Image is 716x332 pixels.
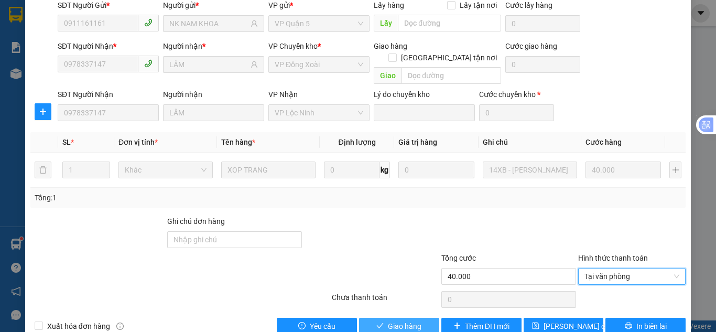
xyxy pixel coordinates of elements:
[585,162,661,178] input: 0
[82,9,153,34] div: VP Bình Triệu
[116,323,124,330] span: info-circle
[388,320,421,332] span: Giao hàng
[167,217,225,226] label: Ghi chú đơn hàng
[268,42,318,50] span: VP Chuyển kho
[169,59,248,70] input: Tên người nhận
[331,292,440,310] div: Chưa thanh toán
[298,322,306,330] span: exclamation-circle
[43,320,114,332] span: Xuất hóa đơn hàng
[8,69,24,80] span: CR :
[58,40,159,52] div: SĐT Người Nhận
[268,89,370,100] div: VP Nhận
[35,162,51,178] button: delete
[398,138,437,146] span: Giá trị hàng
[338,138,375,146] span: Định lượng
[9,34,74,47] div: CHIẾN
[118,138,158,146] span: Đơn vị tính
[167,231,302,248] input: Ghi chú đơn hàng
[310,320,335,332] span: Yêu cầu
[376,322,384,330] span: check
[251,20,258,27] span: user
[58,89,159,100] div: SĐT Người Nhận
[379,162,390,178] span: kg
[35,192,277,204] div: Tổng: 1
[221,162,316,178] input: VD: Bàn, Ghế
[35,103,51,120] button: plus
[505,1,552,9] label: Cước lấy hàng
[479,89,554,100] div: Cước chuyển kho
[374,42,407,50] span: Giao hàng
[374,67,402,84] span: Giao
[505,42,557,50] label: Cước giao hàng
[9,9,74,34] div: VP Lộc Ninh
[578,254,648,262] label: Hình thức thanh toán
[374,89,475,100] div: Lý do chuyển kho
[585,138,622,146] span: Cước hàng
[505,56,580,73] input: Cước giao hàng
[505,15,580,32] input: Cước lấy hàng
[453,322,461,330] span: plus
[441,254,476,262] span: Tổng cước
[584,269,679,284] span: Tại văn phòng
[397,52,501,63] span: [GEOGRAPHIC_DATA] tận nơi
[483,162,577,178] input: Ghi Chú
[9,10,25,21] span: Gửi:
[479,132,581,153] th: Ghi chú
[544,320,643,332] span: [PERSON_NAME] chuyển hoàn
[636,320,667,332] span: In biên lai
[163,40,264,52] div: Người nhận
[82,34,153,47] div: MINH
[398,15,501,31] input: Dọc đường
[125,162,207,178] span: Khác
[144,59,153,68] span: phone
[398,162,474,178] input: 0
[163,89,264,100] div: Người nhận
[275,16,363,31] span: VP Quận 5
[221,138,255,146] span: Tên hàng
[251,61,258,68] span: user
[144,18,153,27] span: phone
[275,105,363,121] span: VP Lộc Ninh
[374,15,398,31] span: Lấy
[532,322,539,330] span: save
[625,322,632,330] span: printer
[465,320,509,332] span: Thêm ĐH mới
[275,57,363,72] span: VP Đồng Xoài
[402,67,501,84] input: Dọc đường
[35,108,51,116] span: plus
[82,10,107,21] span: Nhận:
[669,162,681,178] button: plus
[169,18,248,29] input: Tên người gửi
[62,138,71,146] span: SL
[8,68,76,80] div: 80.000
[374,1,404,9] span: Lấy hàng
